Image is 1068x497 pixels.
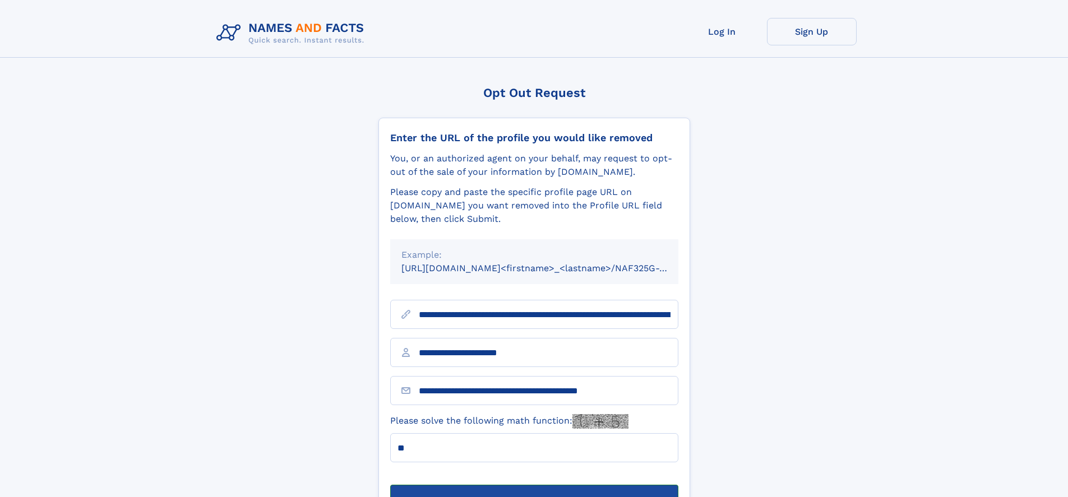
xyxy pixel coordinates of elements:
[767,18,857,45] a: Sign Up
[390,132,678,144] div: Enter the URL of the profile you would like removed
[390,414,628,429] label: Please solve the following math function:
[390,152,678,179] div: You, or an authorized agent on your behalf, may request to opt-out of the sale of your informatio...
[401,248,667,262] div: Example:
[677,18,767,45] a: Log In
[212,18,373,48] img: Logo Names and Facts
[401,263,700,273] small: [URL][DOMAIN_NAME]<firstname>_<lastname>/NAF325G-xxxxxxxx
[390,185,678,226] div: Please copy and paste the specific profile page URL on [DOMAIN_NAME] you want removed into the Pr...
[378,86,690,100] div: Opt Out Request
